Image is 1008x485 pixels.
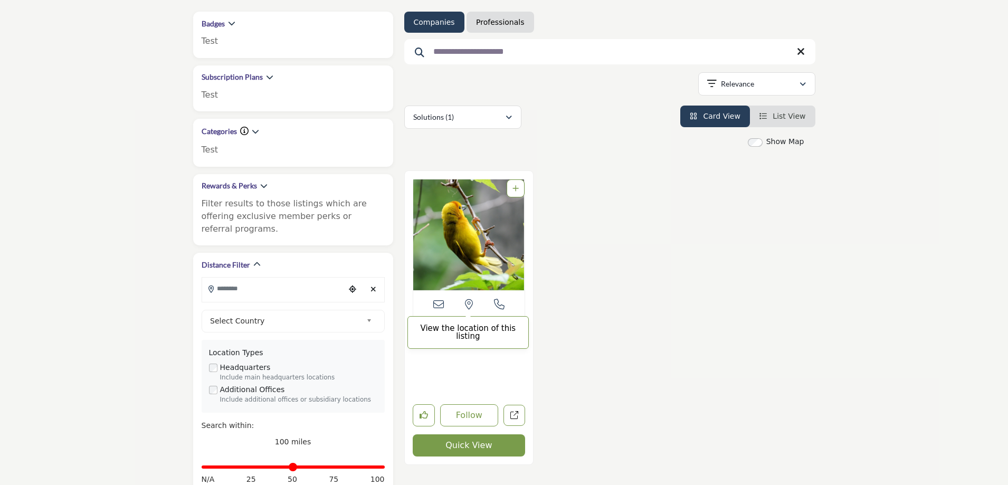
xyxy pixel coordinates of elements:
span: 25 [246,474,256,485]
span: List View [773,112,805,120]
input: Search Keyword [404,39,815,64]
button: Solutions (1) [404,106,521,129]
button: Like listing [413,404,435,426]
h2: Distance Filter [202,260,250,270]
a: Professionals [476,17,524,27]
a: Add To List [512,184,519,193]
div: Location Types [209,347,377,358]
a: View Card [690,112,740,120]
h2: Rewards & Perks [202,180,257,191]
button: Quick View [413,434,526,457]
a: Information about Categories [240,126,249,136]
p: View the location of this listing [413,325,523,340]
span: N/A [202,474,215,485]
p: Relevance [721,79,754,89]
h2: Badges [202,18,225,29]
li: List View [750,106,815,127]
p: Test [202,89,385,101]
button: Follow [440,404,499,426]
span: 50 [288,474,297,485]
p: Test [202,35,385,47]
h2: Categories [202,126,237,137]
div: Clear search location [366,278,382,301]
div: Choose your current location [345,278,360,301]
label: Show Map [766,136,804,147]
div: Include main headquarters locations [220,373,377,383]
img: sdfsddfdfdfdfdf4344343 [413,179,525,290]
p: Filter results to those listings which are offering exclusive member perks or referral programs. [202,197,385,235]
button: Relevance [698,72,815,96]
label: Additional Offices [220,384,285,395]
a: Open sfsdf in new tab [503,405,525,426]
li: Card View [680,106,750,127]
p: Solutions (1) [413,112,454,122]
a: View List [759,112,806,120]
span: 100 miles [275,438,311,446]
div: Include additional offices or subsidiary locations [220,395,377,405]
input: Search Location [202,278,345,299]
div: Click to view information [240,125,249,138]
span: Card View [703,112,740,120]
span: 75 [329,474,338,485]
span: 100 [370,474,385,485]
h2: Subscription Plans [202,72,263,82]
a: Open Listing in new tab [413,179,525,290]
span: Select Country [210,315,362,327]
div: Search within: [202,420,385,431]
p: Test [202,144,385,156]
a: Companies [414,17,455,27]
label: Headquarters [220,362,271,373]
